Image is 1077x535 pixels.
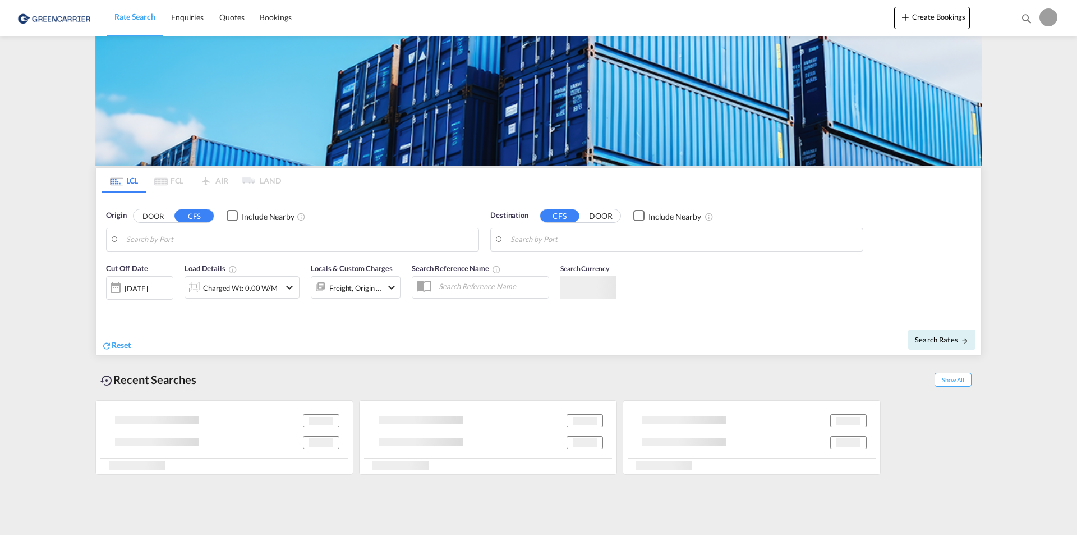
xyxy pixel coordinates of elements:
[126,231,473,248] input: Search by Port
[95,367,201,392] div: Recent Searches
[171,12,204,22] span: Enquiries
[174,209,214,222] button: CFS
[412,264,501,273] span: Search Reference Name
[100,374,113,387] md-icon: icon-backup-restore
[185,276,300,299] div: Charged Wt: 0.00 W/Micon-chevron-down
[219,12,244,22] span: Quotes
[1020,12,1033,29] div: icon-magnify
[106,298,114,313] md-datepicker: Select
[96,193,981,355] div: Origin DOOR CFS Checkbox No InkUnchecked: Ignores neighbouring ports when fetching rates.Checked ...
[106,264,148,273] span: Cut Off Date
[560,264,609,273] span: Search Currency
[894,7,970,29] button: icon-plus 400-fgCreate Bookings
[134,209,173,222] button: DOOR
[125,283,148,293] div: [DATE]
[311,276,401,298] div: Freight Origin Destinationicon-chevron-down
[242,211,294,222] div: Include Nearby
[1020,12,1033,25] md-icon: icon-magnify
[433,278,549,295] input: Search Reference Name
[648,211,701,222] div: Include Nearby
[935,373,972,387] span: Show All
[228,265,237,274] md-icon: Chargeable Weight
[227,210,294,222] md-checkbox: Checkbox No Ink
[329,280,382,295] div: Freight Origin Destination
[102,168,146,193] md-tab-item: LCL
[203,280,278,295] div: Charged Wt: 0.00 W/M
[297,212,306,221] md-icon: Unchecked: Ignores neighbouring ports when fetching rates.Checked : Includes neighbouring ports w...
[283,281,296,294] md-icon: icon-chevron-down
[114,12,155,21] span: Rate Search
[385,280,398,294] md-icon: icon-chevron-down
[102,168,281,193] md-pagination-wrapper: Use the left and right arrow keys to navigate between tabs
[908,330,975,350] button: Search Ratesicon-arrow-right
[705,212,714,221] md-icon: Unchecked: Ignores neighbouring ports when fetching rates.Checked : Includes neighbouring ports w...
[102,340,131,352] div: icon-refreshReset
[510,231,857,248] input: Search by Port
[112,340,131,350] span: Reset
[260,12,291,22] span: Bookings
[915,335,969,344] span: Search Rates
[540,209,579,222] button: CFS
[95,36,982,166] img: GreenCarrierFCL_LCL.png
[185,264,237,273] span: Load Details
[17,5,93,30] img: 757bc1808afe11efb73cddab9739634b.png
[581,209,620,222] button: DOOR
[106,276,173,299] div: [DATE]
[490,210,528,221] span: Destination
[106,210,126,221] span: Origin
[961,336,969,344] md-icon: icon-arrow-right
[102,340,112,350] md-icon: icon-refresh
[899,10,912,24] md-icon: icon-plus 400-fg
[492,265,501,274] md-icon: Your search will be saved by the below given name
[633,210,701,222] md-checkbox: Checkbox No Ink
[311,264,393,273] span: Locals & Custom Charges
